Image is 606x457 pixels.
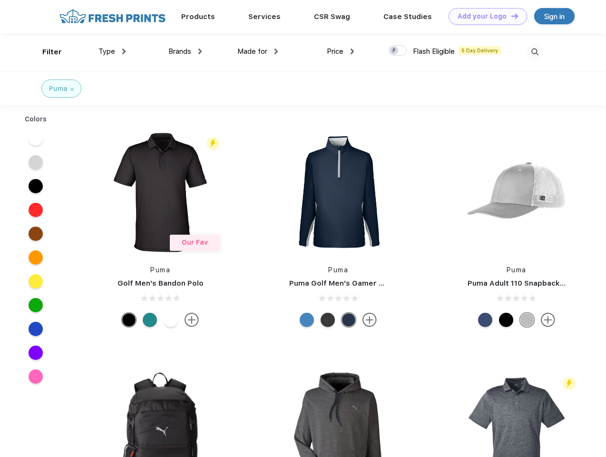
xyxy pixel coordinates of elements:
div: Pma Blk Pma Blk [499,313,513,327]
img: dropdown.png [122,49,126,54]
div: Bright Cobalt [300,313,314,327]
div: Bright White [164,313,178,327]
div: Sign in [544,11,565,22]
a: Sign in [534,8,575,24]
span: Our Fav [182,238,208,246]
a: Puma Golf Men's Gamer Golf Quarter-Zip [289,279,440,288]
a: Golf Men's Bandon Polo [117,279,204,288]
span: Made for [237,47,267,56]
span: 5 Day Delivery [459,46,501,55]
a: CSR Swag [314,12,350,21]
a: Products [181,12,215,21]
img: func=resize&h=266 [275,129,401,256]
div: Filter [42,47,62,58]
img: func=resize&h=266 [453,129,580,256]
img: dropdown.png [274,49,278,54]
img: func=resize&h=266 [97,129,224,256]
img: filter_cancel.svg [70,88,74,91]
a: Puma [150,266,170,274]
a: Puma [507,266,527,274]
a: Puma [328,266,348,274]
img: dropdown.png [351,49,354,54]
span: Flash Eligible [413,47,455,56]
img: more.svg [185,313,199,327]
img: flash_active_toggle.svg [206,137,219,150]
div: Puma Black [122,313,136,327]
img: desktop_search.svg [527,44,543,60]
img: flash_active_toggle.svg [563,377,576,390]
img: more.svg [541,313,555,327]
img: more.svg [362,313,377,327]
div: Green Lagoon [143,313,157,327]
div: Navy Blazer [342,313,356,327]
a: Services [248,12,281,21]
div: Puma Black [321,313,335,327]
img: fo%20logo%202.webp [57,8,168,25]
div: Puma [49,84,68,94]
img: dropdown.png [198,49,202,54]
span: Price [327,47,343,56]
div: Peacoat Qut Shd [478,313,492,327]
span: Brands [168,47,191,56]
div: Quarry with Brt Whit [520,313,534,327]
div: Colors [18,114,54,124]
span: Type [98,47,115,56]
img: DT [511,13,518,19]
div: Add your Logo [458,12,507,20]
